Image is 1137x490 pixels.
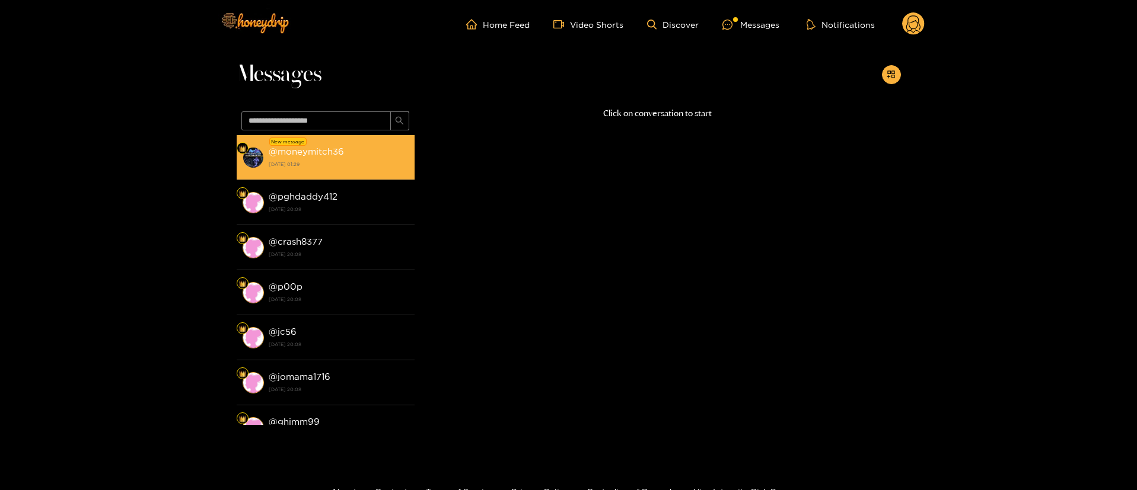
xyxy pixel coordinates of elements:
[269,371,330,382] strong: @ jomama1716
[722,18,779,31] div: Messages
[239,325,246,332] img: Fan Level
[553,19,570,30] span: video-camera
[466,19,483,30] span: home
[269,249,409,260] strong: [DATE] 20:08
[243,147,264,168] img: conversation
[239,235,246,242] img: Fan Level
[390,111,409,130] button: search
[269,339,409,350] strong: [DATE] 20:08
[466,19,530,30] a: Home Feed
[803,18,878,30] button: Notifications
[243,282,264,303] img: conversation
[269,159,409,169] strong: [DATE] 01:29
[887,70,896,80] span: appstore-add
[269,137,307,146] div: New message
[239,280,246,287] img: Fan Level
[237,60,321,89] span: Messages
[269,191,337,201] strong: @ pghdaddy412
[239,370,246,377] img: Fan Level
[239,415,246,422] img: Fan Level
[269,236,323,246] strong: @ crash8377
[553,19,623,30] a: Video Shorts
[243,327,264,348] img: conversation
[239,190,246,197] img: Fan Level
[647,20,699,30] a: Discover
[269,204,409,214] strong: [DATE] 20:08
[243,192,264,213] img: conversation
[269,294,409,305] strong: [DATE] 20:08
[395,116,404,126] span: search
[239,145,246,152] img: Fan Level
[269,417,320,427] strong: @ ghimm99
[269,146,344,156] strong: @ moneymitch36
[415,107,901,120] p: Click on conversation to start
[269,326,297,337] strong: @ jc56
[243,237,264,258] img: conversation
[269,281,302,292] strong: @ p00p
[243,372,264,393] img: conversation
[882,65,901,84] button: appstore-add
[269,384,409,395] strong: [DATE] 20:08
[243,417,264,438] img: conversation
